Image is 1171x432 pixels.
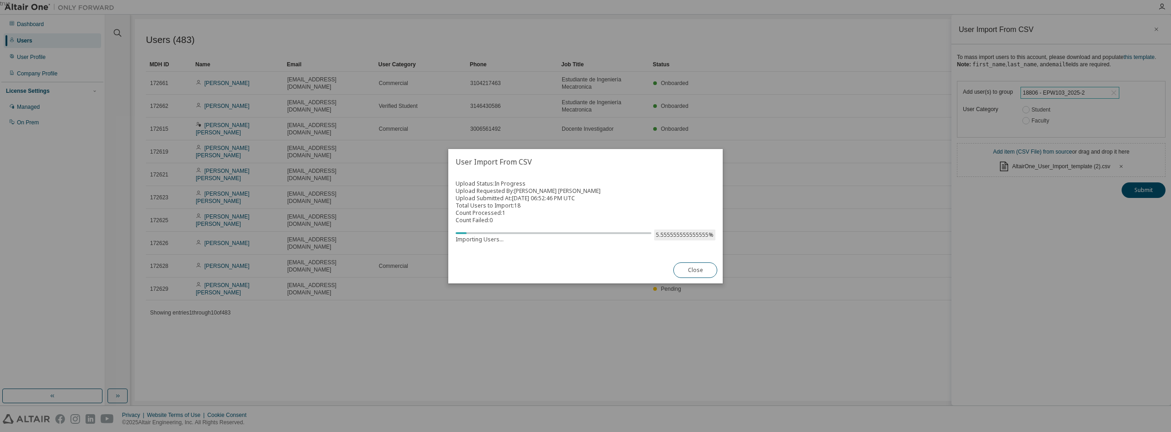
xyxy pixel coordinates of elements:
span: 5.555555555555555 % [654,229,715,240]
div: Importing Users... [456,236,651,243]
span: In Progress [494,180,526,187]
h2: User Import From CSV [448,149,723,175]
button: Close [673,262,717,278]
div: Upload Status: Upload Requested By: [PERSON_NAME] [PERSON_NAME] Upload Submitted At: [DATE] 06:52... [456,180,715,246]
